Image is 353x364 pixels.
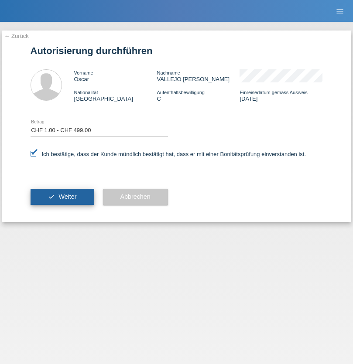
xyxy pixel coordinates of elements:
[31,189,94,205] button: check Weiter
[240,89,322,102] div: [DATE]
[4,33,29,39] a: ← Zurück
[120,193,151,200] span: Abbrechen
[336,7,344,16] i: menu
[103,189,168,205] button: Abbrechen
[157,89,240,102] div: C
[74,90,98,95] span: Nationalität
[58,193,76,200] span: Weiter
[157,90,204,95] span: Aufenthaltsbewilligung
[48,193,55,200] i: check
[74,70,93,75] span: Vorname
[31,151,306,157] label: Ich bestätige, dass der Kunde mündlich bestätigt hat, dass er mit einer Bonitätsprüfung einversta...
[31,45,323,56] h1: Autorisierung durchführen
[157,70,180,75] span: Nachname
[157,69,240,82] div: VALLEJO [PERSON_NAME]
[240,90,307,95] span: Einreisedatum gemäss Ausweis
[74,69,157,82] div: Oscar
[74,89,157,102] div: [GEOGRAPHIC_DATA]
[331,8,349,14] a: menu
